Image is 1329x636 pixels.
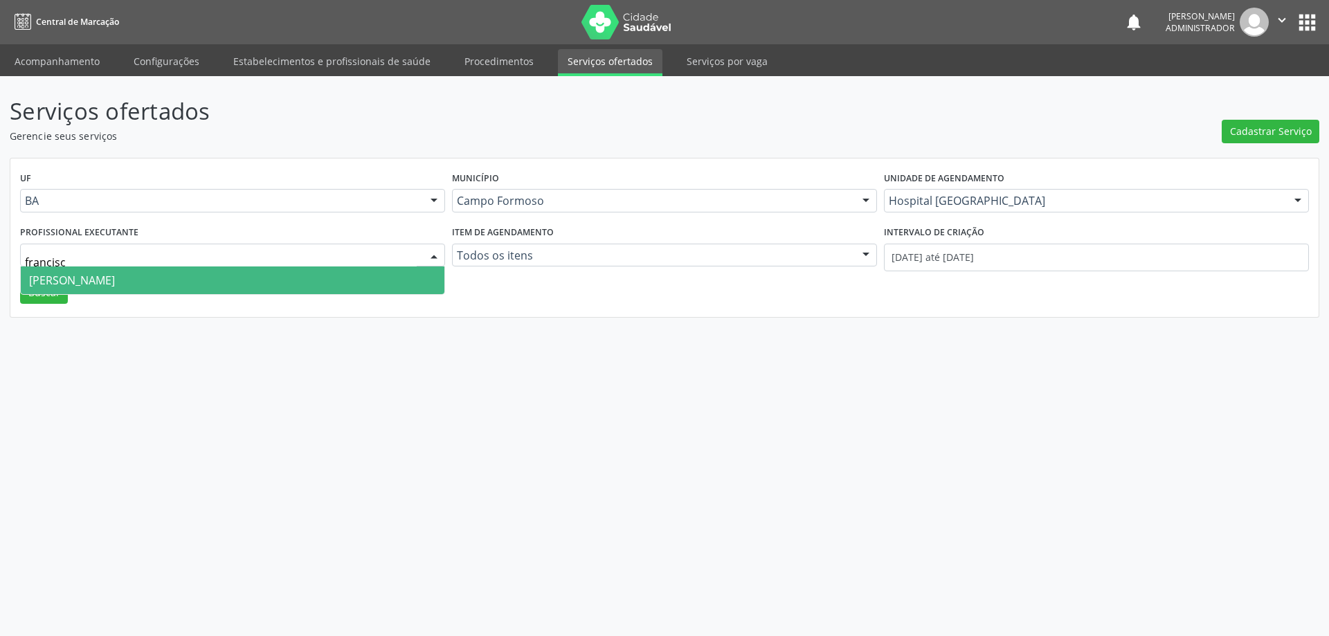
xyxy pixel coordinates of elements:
[36,16,119,28] span: Central de Marcação
[25,248,417,276] input: Selecione um profissional
[20,222,138,244] label: Profissional executante
[224,49,440,73] a: Estabelecimentos e profissionais de saúde
[1124,12,1143,32] button: notifications
[5,49,109,73] a: Acompanhamento
[1222,120,1319,143] button: Cadastrar Serviço
[1240,8,1269,37] img: img
[455,49,543,73] a: Procedimentos
[1274,12,1290,28] i: 
[10,129,926,143] p: Gerencie seus serviços
[20,168,31,190] label: UF
[457,248,849,262] span: Todos os itens
[1295,10,1319,35] button: apps
[10,94,926,129] p: Serviços ofertados
[884,168,1004,190] label: Unidade de agendamento
[1166,10,1235,22] div: [PERSON_NAME]
[1230,124,1312,138] span: Cadastrar Serviço
[558,49,662,76] a: Serviços ofertados
[889,194,1281,208] span: Hospital [GEOGRAPHIC_DATA]
[124,49,209,73] a: Configurações
[1166,22,1235,34] span: Administrador
[452,168,499,190] label: Município
[10,10,119,33] a: Central de Marcação
[25,194,417,208] span: BA
[884,222,984,244] label: Intervalo de criação
[29,273,115,288] span: [PERSON_NAME]
[1269,8,1295,37] button: 
[677,49,777,73] a: Serviços por vaga
[884,244,1309,271] input: Selecione um intervalo
[457,194,849,208] span: Campo Formoso
[452,222,554,244] label: Item de agendamento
